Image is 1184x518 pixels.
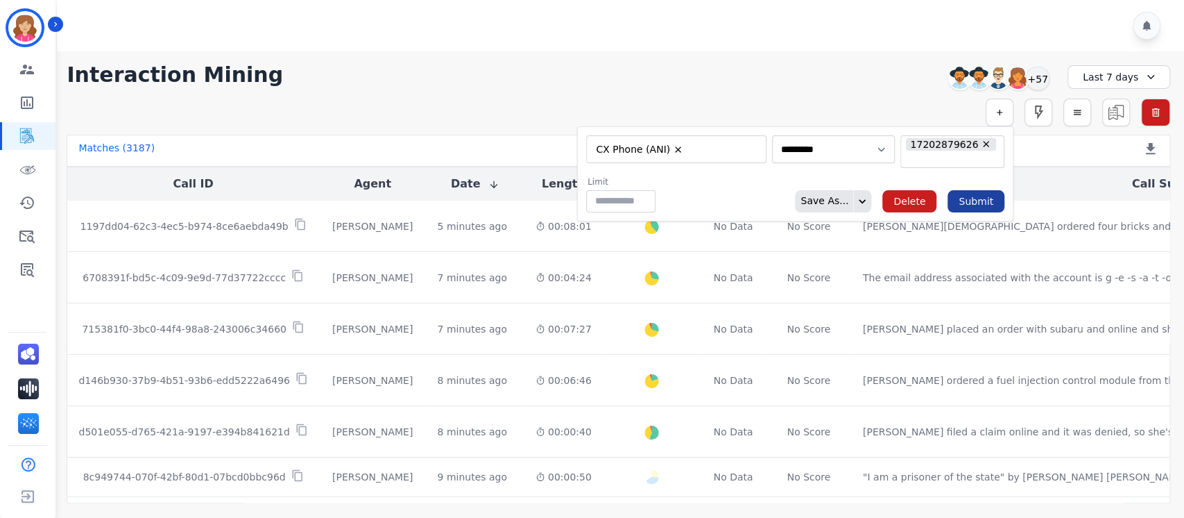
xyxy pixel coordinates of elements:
[437,374,507,387] div: 8 minutes ago
[535,425,592,439] div: 00:00:40
[712,374,755,387] div: No Data
[882,190,936,212] button: Delete
[78,141,155,160] div: Matches ( 3187 )
[330,271,415,285] div: [PERSON_NAME]
[712,470,755,484] div: No Data
[437,322,507,336] div: 7 minutes ago
[535,322,592,336] div: 00:07:27
[787,374,830,387] div: No Score
[542,176,585,192] button: Length
[67,62,283,87] h1: Interaction Mining
[330,374,415,387] div: [PERSON_NAME]
[354,176,391,192] button: Agent
[673,144,683,155] button: Remove CX Phone (ANI)
[535,219,592,233] div: 00:08:01
[535,470,592,484] div: 00:00:50
[78,374,289,387] p: d146b930-37b9-4b51-93b6-edd5222a6496
[8,11,42,44] img: Bordered avatar
[173,176,214,192] button: Call ID
[712,425,755,439] div: No Data
[590,141,757,158] ul: selected options
[981,139,991,149] button: Remove 17202879626
[787,425,830,439] div: No Score
[82,322,286,336] p: 715381f0-3bc0-44f4-98a8-243006c34660
[330,425,415,439] div: [PERSON_NAME]
[535,271,592,285] div: 00:04:24
[904,136,1001,167] ul: selected options
[1026,67,1049,90] div: +57
[437,425,507,439] div: 8 minutes ago
[592,143,688,156] li: CX Phone (ANI)
[712,219,755,233] div: No Data
[795,190,848,212] div: Save As...
[451,176,500,192] button: Date
[535,374,592,387] div: 00:06:46
[437,470,507,484] div: 9 minutes ago
[587,176,655,187] label: Limit
[712,271,755,285] div: No Data
[787,322,830,336] div: No Score
[83,470,286,484] p: 8c949744-070f-42bf-80d1-07bcd0bbc96d
[787,271,830,285] div: No Score
[787,470,830,484] div: No Score
[330,322,415,336] div: [PERSON_NAME]
[80,219,289,233] p: 1197dd04-62c3-4ec5-b974-8ce6aebda49b
[83,271,286,285] p: 6708391f-bd5c-4c09-9e9d-77d37722cccc
[712,322,755,336] div: No Data
[906,138,996,151] li: 17202879626
[330,219,415,233] div: [PERSON_NAME]
[437,219,507,233] div: 5 minutes ago
[947,190,1004,212] button: Submit
[79,425,290,439] p: d501e055-d765-421a-9197-e394b841621d
[330,470,415,484] div: [PERSON_NAME]
[437,271,507,285] div: 7 minutes ago
[787,219,830,233] div: No Score
[1067,65,1170,89] div: Last 7 days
